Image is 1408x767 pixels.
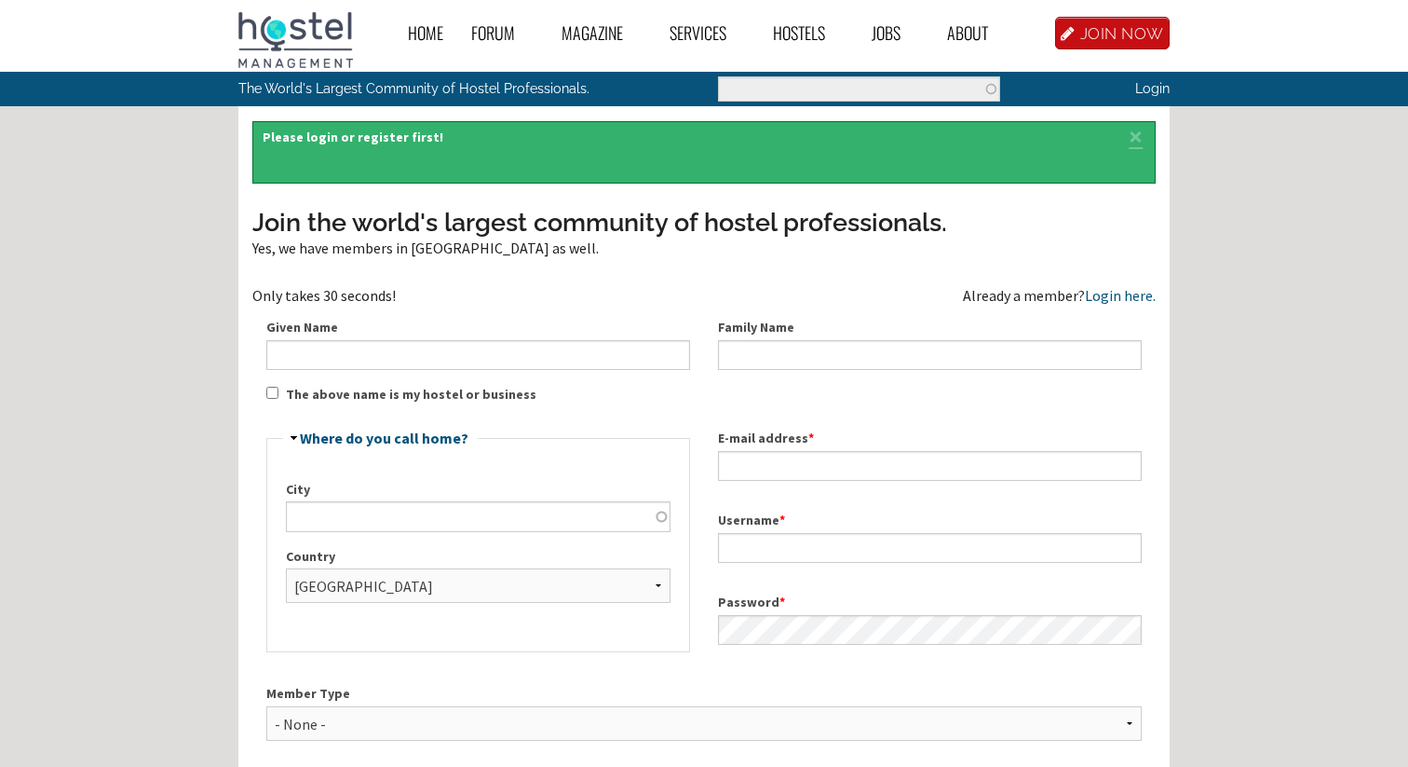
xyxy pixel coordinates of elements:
label: Given Name [266,318,690,337]
img: Hostel Management Home [238,12,353,68]
label: Family Name [718,318,1142,337]
label: City [286,480,670,500]
a: Services [656,12,759,54]
p: The World's Largest Community of Hostel Professionals. [238,72,627,105]
a: Magazine [548,12,656,54]
label: Username [718,511,1142,530]
a: Home [394,12,457,54]
span: This field is required. [779,594,785,610]
input: Enter the terms you wish to search for. [718,76,1000,102]
input: A valid e-mail address. All e-mails from the system will be sent to this address. The e-mail addr... [718,451,1142,481]
label: Country [286,547,670,567]
div: Already a member? [963,288,1156,303]
input: Spaces are allowed; punctuation is not allowed except for periods, hyphens, apostrophes, and unde... [718,533,1142,563]
span: This field is required. [808,430,814,446]
a: Login here. [1085,286,1156,305]
label: Password [718,593,1142,612]
label: E-mail address [718,429,1142,448]
h3: Join the world's largest community of hostel professionals. [252,205,1156,240]
span: This field is required. [779,512,785,528]
div: Yes, we have members in [GEOGRAPHIC_DATA] as well. [252,240,1156,255]
div: Only takes 30 seconds! [252,288,704,303]
div: Please login or register first! [252,121,1156,185]
a: Login [1135,80,1170,96]
a: Hostels [759,12,858,54]
label: Member Type [266,684,1142,704]
a: JOIN NOW [1055,17,1170,49]
a: Where do you call home? [300,429,468,447]
a: Forum [457,12,548,54]
a: About [933,12,1021,54]
a: Jobs [858,12,933,54]
label: The above name is my hostel or business [286,385,536,404]
a: × [1125,131,1146,140]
